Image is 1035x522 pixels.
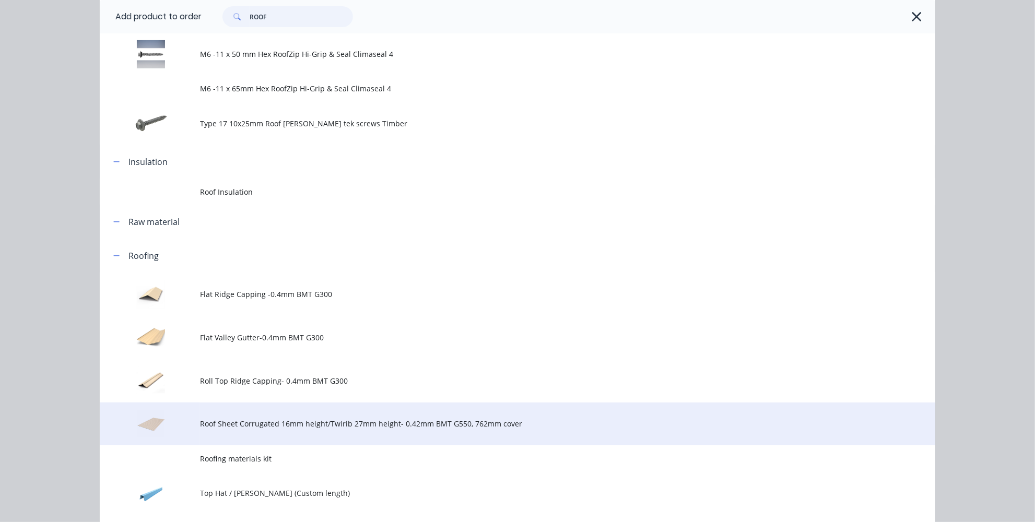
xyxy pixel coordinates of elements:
span: Flat Ridge Capping -0.4mm BMT G300 [200,289,788,300]
span: M6 -11 x 50 mm Hex RoofZip Hi-Grip & Seal Climaseal 4 [200,49,788,60]
span: Top Hat / [PERSON_NAME] (Custom length) [200,488,788,499]
span: Roofing materials kit [200,453,788,464]
div: Raw material [128,216,180,228]
div: Roofing [128,250,159,262]
input: Search... [250,6,353,27]
span: Roof Sheet Corrugated 16mm height/Twirib 27mm height- 0.42mm BMT G550, 762mm cover [200,418,788,429]
span: Type 17 10x25mm Roof [PERSON_NAME] tek screws Timber [200,118,788,129]
div: Insulation [128,156,168,168]
span: Flat Valley Gutter-0.4mm BMT G300 [200,332,788,343]
span: M6 -11 x 65mm Hex RoofZip Hi-Grip & Seal Climaseal 4 [200,83,788,94]
span: Roof Insulation [200,186,788,197]
span: Roll Top Ridge Capping- 0.4mm BMT G300 [200,375,788,386]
